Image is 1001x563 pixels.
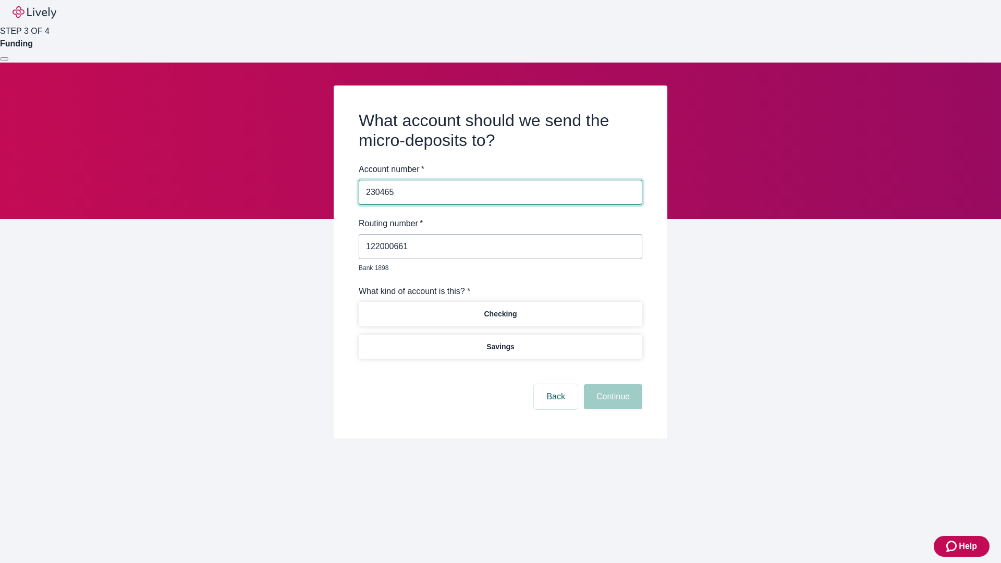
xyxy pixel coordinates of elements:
button: Savings [359,335,642,359]
img: Lively [13,6,56,19]
label: Routing number [359,217,423,230]
h2: What account should we send the micro-deposits to? [359,111,642,151]
span: Help [959,540,977,553]
button: Back [534,384,578,409]
label: What kind of account is this? * [359,285,470,298]
p: Savings [486,341,515,352]
p: Bank 1898 [359,263,635,273]
svg: Zendesk support icon [946,540,959,553]
label: Account number [359,163,424,176]
p: Checking [484,309,517,320]
button: Zendesk support iconHelp [934,536,990,557]
button: Checking [359,302,642,326]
